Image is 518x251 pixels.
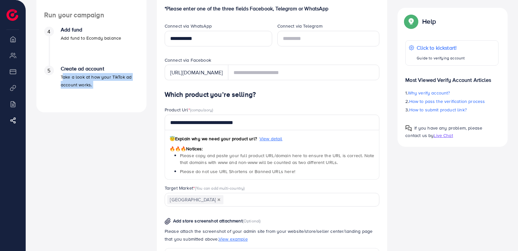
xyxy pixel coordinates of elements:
[36,66,146,105] li: Create ad account
[417,44,465,52] p: Click to kickstart!
[405,125,412,132] img: Popup guide
[47,28,50,35] span: 4
[405,71,499,84] p: Most Viewed Verify Account Articles
[405,16,417,27] img: Popup guide
[434,132,453,139] span: Live Chat
[61,66,139,72] h4: Create ad account
[167,195,223,204] span: [GEOGRAPHIC_DATA]
[36,11,146,19] h4: Run your campaign
[408,90,450,96] span: Why verify account?
[61,27,121,33] h4: Add fund
[422,18,436,25] p: Help
[165,227,380,243] p: Please attach the screenshot of your admin site from your website/store/seller center/landing pag...
[170,135,175,142] span: 😇
[490,222,513,246] iframe: Chat
[259,135,283,142] span: View detail
[165,65,228,80] div: [URL][DOMAIN_NAME]
[190,107,213,113] span: (compulsory)
[165,193,380,206] div: Search for option
[165,57,211,63] label: Connect via Facebook
[170,145,203,152] span: Notices:
[36,27,146,66] li: Add fund
[417,54,465,62] p: Guide to verifying account
[195,185,245,191] span: (You can add multi-country)
[409,98,485,105] span: How to pass the verification process
[6,9,18,21] img: logo
[217,198,221,201] button: Deselect Pakistan
[165,91,380,99] h4: Which product you’re selling?
[180,168,295,175] span: Please do not use URL Shortens or Banned URLs here!
[219,236,248,242] span: View example
[405,125,482,139] span: If you have any problem, please contact us by
[224,195,371,205] input: Search for option
[170,145,186,152] span: 🔥🔥🔥
[165,5,380,12] p: *Please enter one of the three fields Facebook, Telegram or WhatsApp
[409,107,467,113] span: How to submit product link?
[47,67,50,74] span: 5
[243,218,261,224] span: (Optional)
[165,23,212,29] label: Connect via WhatsApp
[180,152,374,165] span: Please copy and paste your full product URL/domain here to ensure the URL is correct. Note that d...
[405,89,499,97] p: 1.
[165,185,245,191] label: Target Market
[277,23,322,29] label: Connect via Telegram
[165,218,171,225] img: img
[173,218,243,224] span: Add store screenshot attachment
[61,73,139,89] p: Take a look at how your TikTok ad account works.
[405,97,499,105] p: 2.
[405,106,499,114] p: 3.
[61,34,121,42] p: Add fund to Ecomdy balance
[165,107,213,113] label: Product Url
[170,135,257,142] span: Explain why we need your product url?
